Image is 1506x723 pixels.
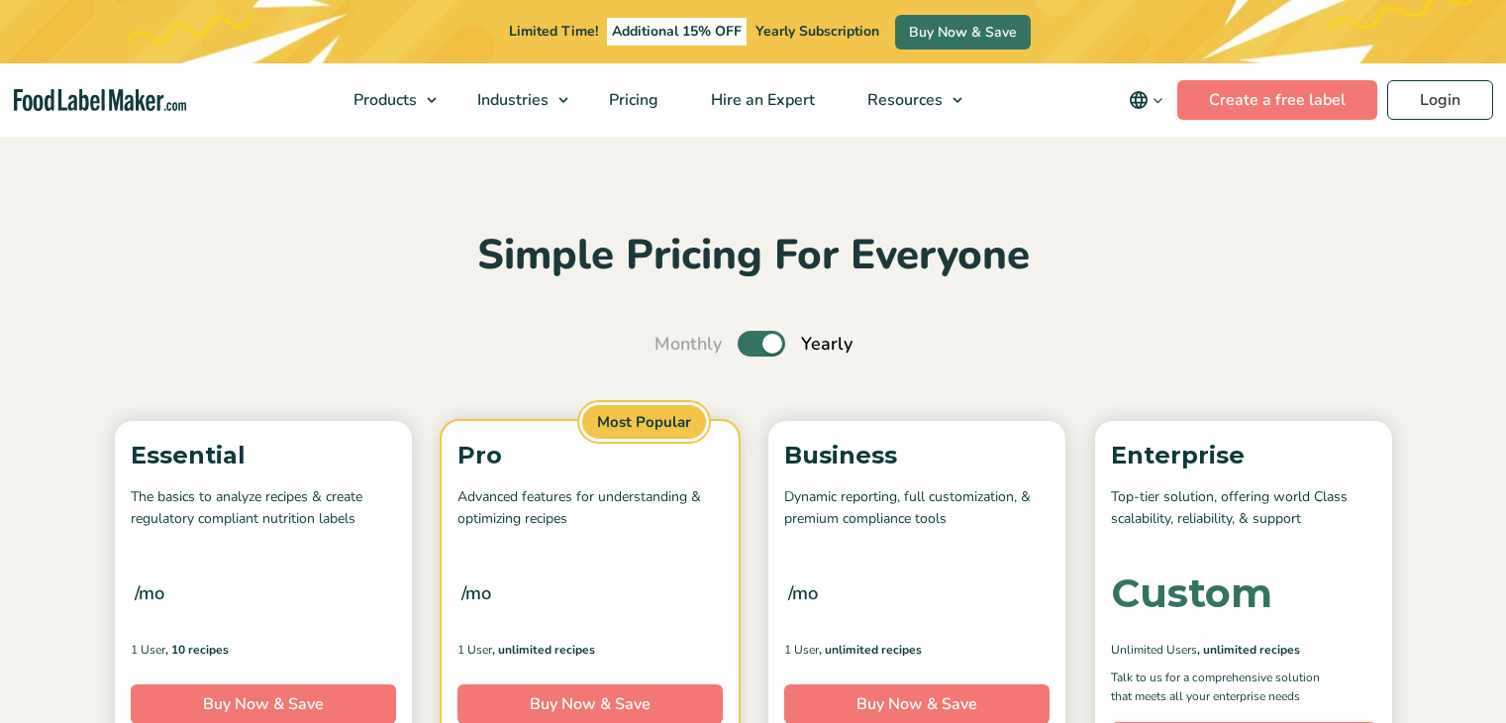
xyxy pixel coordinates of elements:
span: Additional 15% OFF [607,18,747,46]
a: Resources [842,63,972,137]
a: Products [328,63,447,137]
a: Create a free label [1177,80,1377,120]
label: Toggle [738,331,785,357]
span: /mo [788,579,818,607]
p: Advanced features for understanding & optimizing recipes [457,486,723,531]
a: Buy Now & Save [895,15,1031,50]
span: 1 User [131,641,165,659]
a: Hire an Expert [685,63,837,137]
span: Most Popular [579,402,709,443]
span: , 10 Recipes [165,641,229,659]
span: Yearly Subscription [755,22,879,41]
p: The basics to analyze recipes & create regulatory compliant nutrition labels [131,486,396,531]
span: 1 User [457,641,492,659]
span: Industries [471,89,551,111]
div: Custom [1111,573,1272,613]
p: Pro [457,437,723,474]
p: Business [784,437,1050,474]
span: , Unlimited Recipes [492,641,595,659]
span: /mo [135,579,164,607]
span: Hire an Expert [705,89,817,111]
a: Pricing [583,63,680,137]
span: , Unlimited Recipes [1197,641,1300,659]
span: , Unlimited Recipes [819,641,922,659]
p: Enterprise [1111,437,1376,474]
h2: Simple Pricing For Everyone [105,229,1402,283]
span: Pricing [603,89,660,111]
span: Yearly [801,331,853,358]
span: Unlimited Users [1111,641,1197,659]
p: Top-tier solution, offering world Class scalability, reliability, & support [1111,486,1376,531]
a: Login [1387,80,1493,120]
span: Limited Time! [509,22,598,41]
p: Essential [131,437,396,474]
span: Resources [861,89,945,111]
span: Products [348,89,419,111]
p: Dynamic reporting, full customization, & premium compliance tools [784,486,1050,531]
p: Talk to us for a comprehensive solution that meets all your enterprise needs [1111,669,1339,706]
span: /mo [461,579,491,607]
a: Industries [452,63,578,137]
span: Monthly [654,331,722,358]
span: 1 User [784,641,819,659]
